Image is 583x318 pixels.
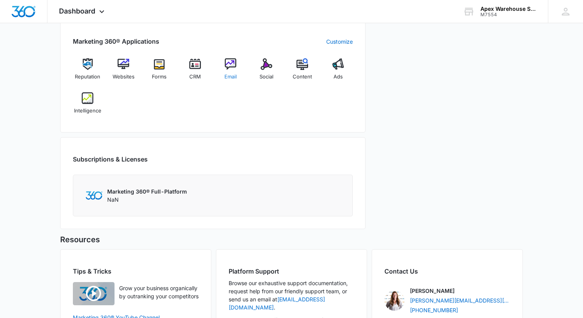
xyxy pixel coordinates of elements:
span: Ads [334,73,343,81]
a: Social [252,58,281,86]
a: Customize [326,37,353,46]
p: Grow your business organically by outranking your competitors [119,284,199,300]
span: Social [259,73,273,81]
span: Forms [152,73,167,81]
a: Email [216,58,246,86]
span: Dashboard [59,7,95,15]
h5: Resources [60,234,523,245]
a: Forms [145,58,174,86]
a: Content [288,58,317,86]
h2: Contact Us [384,267,510,276]
span: Reputation [75,73,100,81]
span: CRM [189,73,201,81]
img: Erin Reese [384,291,404,311]
a: Intelligence [73,92,103,120]
h2: Subscriptions & Licenses [73,155,148,164]
h2: Platform Support [229,267,354,276]
a: Reputation [73,58,103,86]
a: [PHONE_NUMBER] [410,306,458,314]
img: Marketing 360 Logo [86,191,103,199]
span: Email [224,73,237,81]
span: Content [293,73,312,81]
span: Intelligence [74,107,101,115]
div: account name [480,6,537,12]
p: [PERSON_NAME] [410,287,455,295]
h2: Marketing 360® Applications [73,37,159,46]
div: NaN [107,187,187,204]
a: CRM [180,58,210,86]
a: [PERSON_NAME][EMAIL_ADDRESS][DOMAIN_NAME] [410,296,510,304]
h2: Tips & Tricks [73,267,199,276]
div: account id [480,12,537,17]
a: Websites [109,58,138,86]
a: Ads [323,58,353,86]
img: Quick Overview Video [73,282,115,305]
p: Marketing 360® Full-Platform [107,187,187,196]
p: Browse our exhaustive support documentation, request help from our friendly support team, or send... [229,279,354,311]
span: Websites [113,73,135,81]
